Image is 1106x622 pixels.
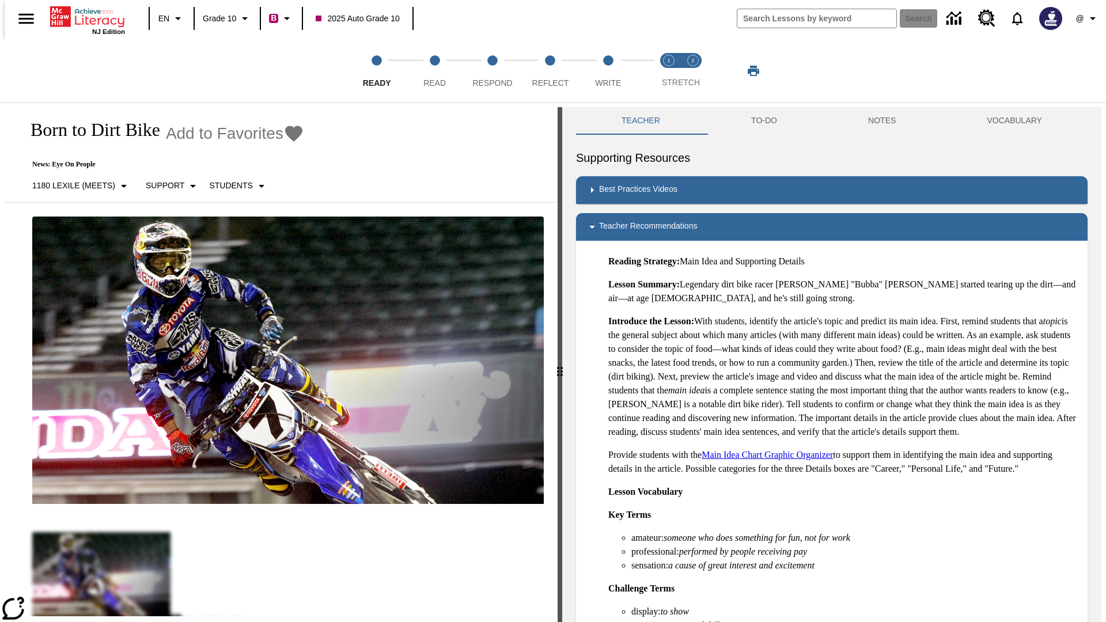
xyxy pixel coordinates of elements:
[941,107,1088,135] button: VOCABULARY
[562,107,1101,622] div: activity
[575,39,642,103] button: Write step 5 of 5
[608,487,683,496] strong: Lesson Vocabulary
[706,107,823,135] button: TO-DO
[141,176,204,196] button: Scaffolds, Support
[608,255,1078,268] p: Main Idea and Supporting Details
[940,3,971,35] a: Data Center
[18,160,304,169] p: News: Eye On People
[631,605,1078,619] li: display:
[691,58,694,63] text: 2
[146,180,184,192] p: Support
[9,2,43,36] button: Open side menu
[204,176,272,196] button: Select Student
[608,316,694,326] strong: Introduce the Lesson:
[576,213,1088,241] div: Teacher Recommendations
[608,583,675,593] strong: Challenge Terms
[676,39,710,103] button: Stretch Respond step 2 of 2
[472,78,512,88] span: Respond
[608,278,1078,305] p: Legendary dirt bike racer [PERSON_NAME] "Bubba" [PERSON_NAME] started tearing up the dirt—and air...
[576,149,1088,167] h6: Supporting Resources
[343,39,410,103] button: Ready step 1 of 5
[608,279,680,289] strong: Lesson Summary:
[1039,7,1062,30] img: Avatar
[679,547,807,556] em: performed by people receiving pay
[166,123,304,143] button: Add to Favorites - Born to Dirt Bike
[631,545,1078,559] li: professional:
[608,314,1078,439] p: With students, identify the article's topic and predict its main idea. First, remind students tha...
[316,13,399,25] span: 2025 Auto Grade 10
[32,217,544,505] img: Motocross racer James Stewart flies through the air on his dirt bike.
[166,124,283,143] span: Add to Favorites
[1002,3,1032,33] a: Notifications
[5,107,558,616] div: reading
[32,180,115,192] p: 1180 Lexile (Meets)
[423,78,446,88] span: Read
[517,39,584,103] button: Reflect step 4 of 5
[608,448,1078,476] p: Provide students with the to support them in identifying the main idea and supporting details in ...
[271,11,276,25] span: B
[459,39,526,103] button: Respond step 3 of 5
[264,8,298,29] button: Boost Class color is violet red. Change class color
[599,183,677,197] p: Best Practices Videos
[1069,8,1106,29] button: Profile/Settings
[664,533,850,543] em: someone who does something for fun, not for work
[1043,316,1062,326] em: topic
[702,450,833,460] a: Main Idea Chart Graphic Organizer
[599,220,697,234] p: Teacher Recommendations
[652,39,685,103] button: Stretch Read step 1 of 2
[608,256,680,266] strong: Reading Strategy:
[50,4,125,35] div: Home
[558,107,562,622] div: Press Enter or Spacebar and then press right and left arrow keys to move the slider
[823,107,941,135] button: NOTES
[668,385,705,395] em: main idea
[1032,3,1069,33] button: Select a new avatar
[363,78,391,88] span: Ready
[158,13,169,25] span: EN
[576,107,1088,135] div: Instructional Panel Tabs
[1075,13,1084,25] span: @
[667,58,670,63] text: 1
[203,13,236,25] span: Grade 10
[209,180,252,192] p: Students
[971,3,1002,34] a: Resource Center, Will open in new tab
[608,510,651,519] strong: Key Terms
[532,78,569,88] span: Reflect
[737,9,896,28] input: search field
[198,8,256,29] button: Grade: Grade 10, Select a grade
[401,39,468,103] button: Read step 2 of 5
[18,119,160,141] h1: Born to Dirt Bike
[662,78,700,87] span: STRETCH
[631,531,1078,545] li: amateur:
[576,176,1088,204] div: Best Practices Videos
[28,176,135,196] button: Select Lexile, 1180 Lexile (Meets)
[153,8,190,29] button: Language: EN, Select a language
[92,28,125,35] span: NJ Edition
[735,60,772,81] button: Print
[668,560,815,570] em: a cause of great interest and excitement
[631,559,1078,572] li: sensation:
[576,107,706,135] button: Teacher
[595,78,621,88] span: Write
[661,606,689,616] em: to show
